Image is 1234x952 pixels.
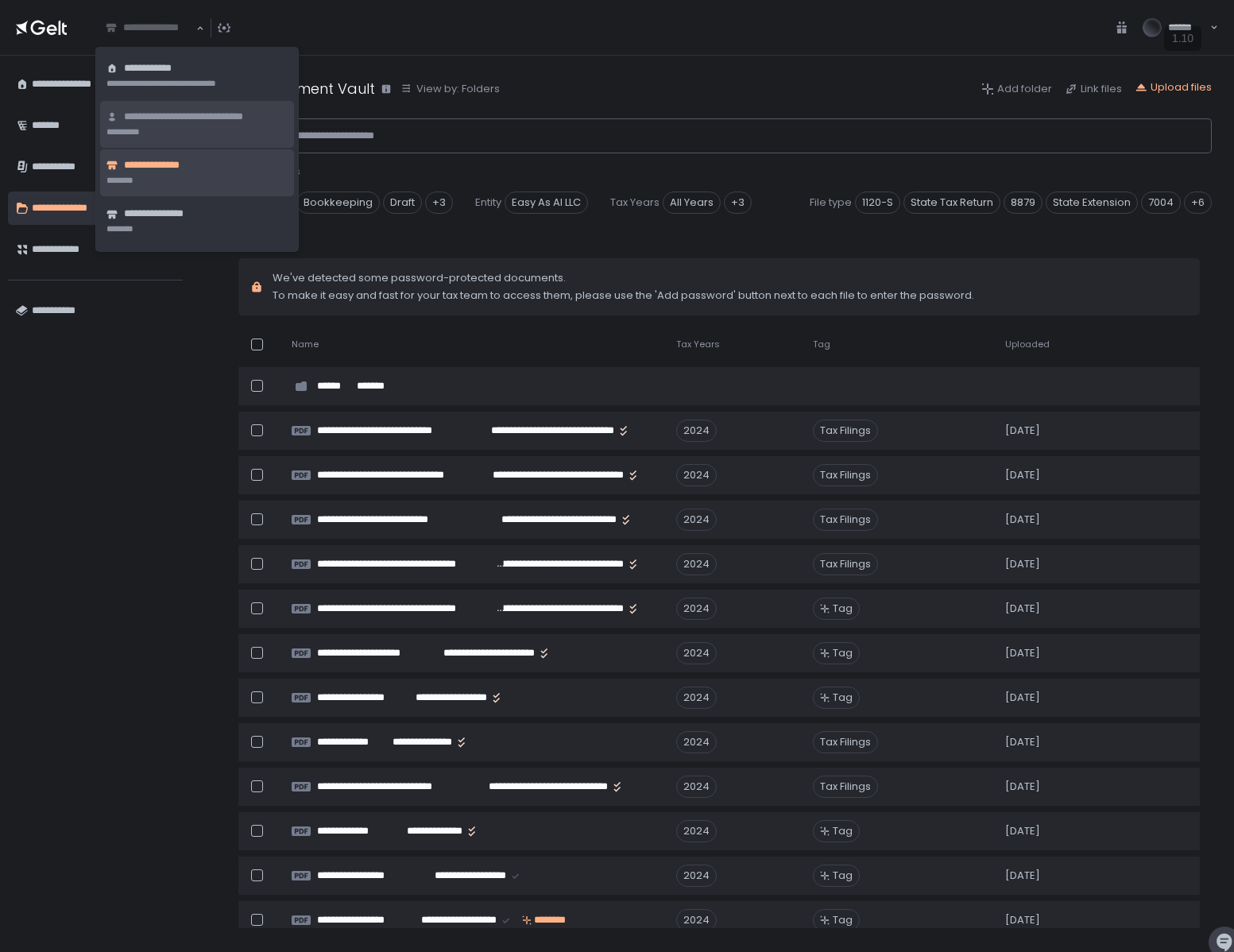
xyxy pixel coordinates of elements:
[1005,735,1040,749] span: [DATE]
[676,339,720,350] span: Tax Years
[1005,513,1040,527] span: [DATE]
[810,195,852,210] span: File type
[676,820,717,842] div: 2024
[813,420,878,442] span: Tax Filings
[296,192,380,214] span: Bookkeeping
[903,192,1000,214] span: State Tax Return
[813,776,878,798] span: Tax Filings
[833,691,853,705] span: Tag
[833,869,853,883] span: Tag
[676,420,717,442] div: 2024
[724,192,752,214] div: +3
[610,195,660,210] span: Tax Years
[676,553,717,575] div: 2024
[676,509,717,531] div: 2024
[676,909,717,931] div: 2024
[981,82,1052,96] button: Add folder
[1005,824,1040,838] span: [DATE]
[1005,602,1040,616] span: [DATE]
[106,20,195,36] input: Search for option
[855,192,900,214] span: 1120-S
[1005,869,1040,883] span: [DATE]
[1046,192,1138,214] span: State Extension
[475,195,501,210] span: Entity
[813,464,878,486] span: Tax Filings
[259,78,375,99] h1: Document Vault
[676,464,717,486] div: 2024
[1065,82,1122,96] button: Link files
[1005,780,1040,794] span: [DATE]
[833,646,853,660] span: Tag
[813,731,878,753] span: Tax Filings
[1005,468,1040,482] span: [DATE]
[676,776,717,798] div: 2024
[813,553,878,575] span: Tax Filings
[676,731,717,753] div: 2024
[833,913,853,927] span: Tag
[1005,424,1040,438] span: [DATE]
[383,192,422,214] span: Draft
[833,602,853,616] span: Tag
[1004,192,1043,214] span: 8879
[813,509,878,531] span: Tax Filings
[1005,691,1040,705] span: [DATE]
[676,865,717,887] div: 2024
[425,192,453,214] div: +3
[1005,646,1040,660] span: [DATE]
[273,288,974,303] span: To make it easy and fast for your tax team to access them, please use the 'Add password' button n...
[663,192,721,214] span: All Years
[95,11,204,45] div: Search for option
[813,339,830,350] span: Tag
[1184,192,1212,214] div: +6
[1005,557,1040,571] span: [DATE]
[505,192,588,214] span: Easy As AI LLC
[1005,913,1040,927] span: [DATE]
[676,598,717,620] div: 2024
[292,339,319,350] span: Name
[1135,80,1212,95] button: Upload files
[400,82,500,96] button: View by: Folders
[676,687,717,709] div: 2024
[676,642,717,664] div: 2024
[833,824,853,838] span: Tag
[1141,192,1181,214] span: 7004
[273,271,974,285] span: We've detected some password-protected documents.
[1005,339,1050,350] span: Uploaded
